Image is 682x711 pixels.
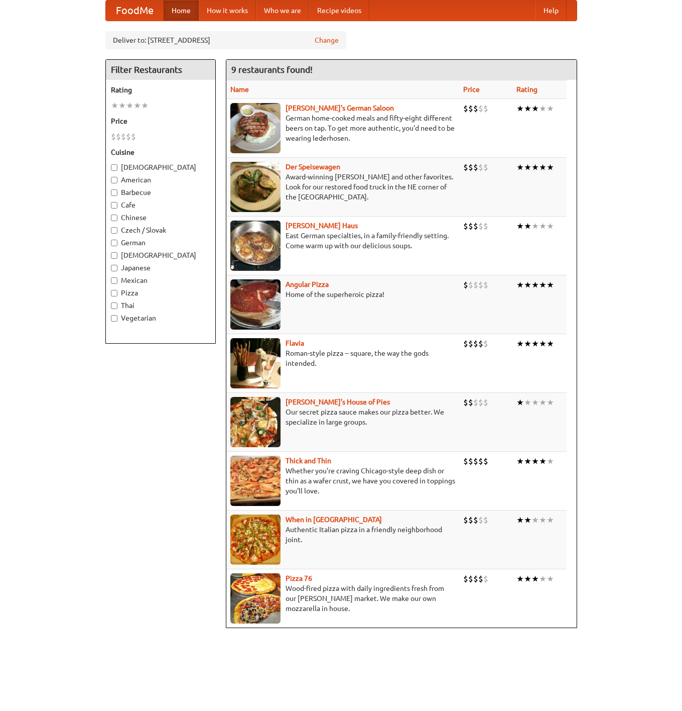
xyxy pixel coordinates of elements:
li: $ [121,131,126,142]
li: ★ [141,100,149,111]
li: ★ [133,100,141,111]
li: $ [463,221,468,232]
li: ★ [524,456,531,467]
li: ★ [524,397,531,408]
p: Our secret pizza sauce makes our pizza better. We specialize in large groups. [230,407,455,427]
a: [PERSON_NAME]'s German Saloon [286,104,394,112]
li: ★ [539,515,547,526]
li: ★ [539,279,547,290]
li: $ [483,162,488,173]
a: [PERSON_NAME]'s House of Pies [286,398,390,406]
li: ★ [531,397,539,408]
li: $ [473,221,478,232]
li: ★ [539,338,547,349]
a: Pizza 76 [286,574,312,582]
li: ★ [539,162,547,173]
li: ★ [539,221,547,232]
li: $ [468,456,473,467]
h5: Price [111,116,210,126]
li: $ [483,103,488,114]
li: $ [473,456,478,467]
a: FoodMe [106,1,164,21]
label: Thai [111,300,210,311]
p: Award-winning [PERSON_NAME] and other favorites. Look for our restored food truck in the NE corne... [230,172,455,202]
img: thick.jpg [230,456,281,506]
label: Cafe [111,200,210,210]
li: $ [483,515,488,526]
li: $ [463,515,468,526]
label: Barbecue [111,187,210,197]
li: $ [478,573,483,584]
li: ★ [516,515,524,526]
a: Recipe videos [309,1,369,21]
p: German home-cooked meals and fifty-eight different beers on tap. To get more authentic, you'd nee... [230,113,455,143]
img: angular.jpg [230,279,281,330]
p: Whether you're craving Chicago-style deep dish or thin as a wafer crust, we have you covered in t... [230,466,455,496]
b: When in [GEOGRAPHIC_DATA] [286,516,382,524]
li: $ [478,456,483,467]
li: $ [468,338,473,349]
img: luigis.jpg [230,397,281,447]
li: $ [463,279,468,290]
li: ★ [539,103,547,114]
label: Vegetarian [111,313,210,323]
li: $ [473,103,478,114]
a: Flavia [286,339,304,347]
a: How it works [199,1,256,21]
div: Deliver to: [STREET_ADDRESS] [105,31,346,49]
label: [DEMOGRAPHIC_DATA] [111,162,210,172]
a: Help [535,1,567,21]
label: Mexican [111,275,210,285]
li: ★ [516,338,524,349]
li: ★ [547,456,554,467]
li: $ [478,162,483,173]
li: ★ [524,338,531,349]
label: American [111,175,210,185]
li: ★ [539,456,547,467]
li: $ [483,397,488,408]
li: ★ [126,100,133,111]
li: $ [483,573,488,584]
li: $ [478,221,483,232]
input: Vegetarian [111,315,117,322]
label: Pizza [111,288,210,298]
li: $ [483,221,488,232]
input: Chinese [111,215,117,221]
li: $ [473,397,478,408]
li: ★ [547,162,554,173]
li: ★ [111,100,118,111]
li: $ [473,279,478,290]
label: German [111,238,210,248]
li: $ [111,131,116,142]
p: Authentic Italian pizza in a friendly neighborhood joint. [230,525,455,545]
input: [DEMOGRAPHIC_DATA] [111,164,117,171]
label: [DEMOGRAPHIC_DATA] [111,250,210,260]
h5: Rating [111,85,210,95]
li: ★ [524,515,531,526]
li: ★ [539,573,547,584]
li: ★ [547,338,554,349]
input: German [111,240,117,246]
li: $ [468,515,473,526]
li: $ [483,456,488,467]
li: $ [483,279,488,290]
input: [DEMOGRAPHIC_DATA] [111,252,117,259]
b: Der Speisewagen [286,163,340,171]
input: American [111,177,117,183]
img: wheninrome.jpg [230,515,281,565]
li: ★ [547,279,554,290]
li: $ [478,397,483,408]
li: $ [463,456,468,467]
li: $ [468,221,473,232]
input: Pizza [111,290,117,296]
li: ★ [531,515,539,526]
li: $ [468,279,473,290]
input: Mexican [111,277,117,284]
li: ★ [524,103,531,114]
p: Roman-style pizza -- square, the way the gods intended. [230,348,455,368]
img: speisewagen.jpg [230,162,281,212]
li: $ [463,162,468,173]
li: ★ [531,338,539,349]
